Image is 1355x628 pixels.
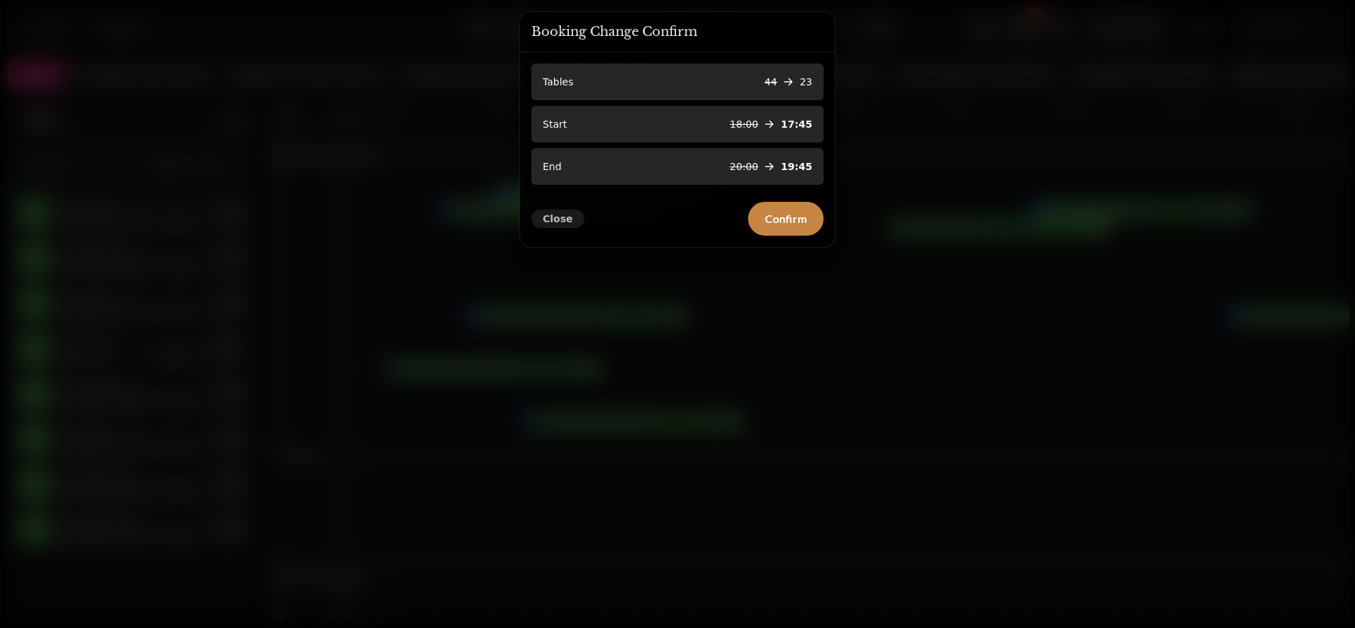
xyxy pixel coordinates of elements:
p: 44 [764,75,777,89]
p: Start [543,117,567,131]
p: 19:45 [781,159,812,174]
button: Close [531,210,584,228]
span: Close [543,214,573,224]
span: Confirm [765,213,807,224]
p: 17:45 [781,117,812,131]
p: Tables [543,75,574,89]
p: 20:00 [730,159,758,174]
p: End [543,159,562,174]
h3: Booking Change Confirm [531,23,824,40]
button: Confirm [748,202,824,236]
p: 18:00 [730,117,758,131]
p: 23 [800,75,812,89]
